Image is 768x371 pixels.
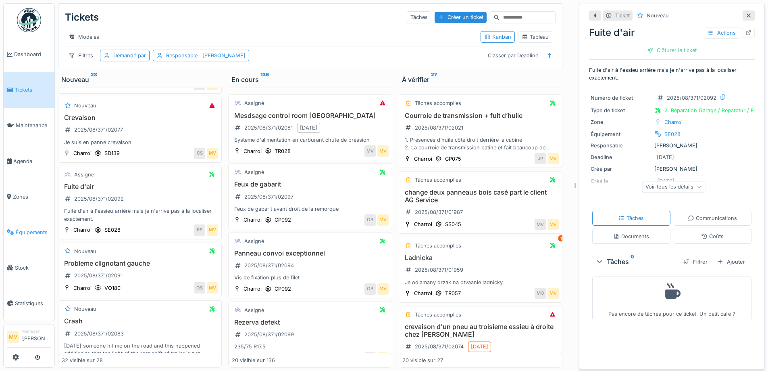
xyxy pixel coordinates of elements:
[7,328,51,348] a: MV Manager[PERSON_NAME]
[445,155,461,163] div: CP075
[414,289,432,297] div: Charroi
[65,31,103,43] div: Modèles
[558,235,564,241] div: 1
[402,112,559,119] h3: Courroie de transmission + fuit d’huile
[207,224,218,236] div: MV
[104,284,121,292] div: VO180
[275,216,291,224] div: CP092
[207,282,218,293] div: MV
[595,257,677,266] div: Tâches
[198,52,246,59] span: : [PERSON_NAME]
[701,233,724,240] div: Coûts
[415,176,461,184] div: Tâches accomplies
[664,130,681,138] div: SE028
[244,168,264,176] div: Assigné
[244,99,264,107] div: Assigné
[65,50,97,61] div: Filtres
[647,12,669,19] div: Nouveau
[194,224,205,236] div: RS
[62,138,218,146] div: Je suis en panne crevaison
[415,208,463,216] div: 2025/08/371/01987
[113,52,146,59] div: Demandé par
[232,249,388,257] h3: Panneau convoi exceptionnel
[471,343,488,350] div: [DATE]
[547,219,559,230] div: MV
[657,153,674,161] div: [DATE]
[7,331,19,343] li: MV
[194,148,205,159] div: CS
[275,285,291,293] div: CP092
[415,343,464,350] div: 2025/08/371/02074
[74,305,96,313] div: Nouveau
[547,153,559,164] div: MV
[13,157,51,165] span: Agenda
[377,145,389,157] div: MV
[17,8,41,32] img: Badge_color-CXgf-gQk.svg
[4,143,54,179] a: Agenda
[589,25,755,40] div: Fuite d'air
[589,66,755,82] p: Fuite d'air à l'essieu arrière mais je n'arrive pas à la localiser exactement.
[74,126,123,134] div: 2025/08/371/02077
[591,107,651,114] div: Type de ticket
[232,343,388,350] div: 235/75 R17.5
[402,75,559,84] div: À vérifier
[631,257,634,266] sup: 0
[244,262,294,269] div: 2025/08/371/02094
[91,75,97,84] sup: 28
[664,118,683,126] div: Charroi
[704,27,739,39] div: Actions
[74,171,94,178] div: Assigné
[445,289,461,297] div: TR057
[484,33,511,41] div: Kanban
[364,283,376,295] div: OB
[22,328,51,334] div: Manager
[14,50,51,58] span: Dashboard
[535,288,546,299] div: MO
[244,193,293,201] div: 2025/08/371/02097
[415,124,463,132] div: 2025/08/371/02021
[244,237,264,245] div: Assigné
[414,155,432,163] div: Charroi
[4,214,54,250] a: Équipements
[680,256,711,267] div: Filtrer
[73,284,92,292] div: Charroi
[402,254,559,262] h3: Ladnicka
[591,153,651,161] div: Deadline
[73,149,92,157] div: Charroi
[644,45,700,56] div: Clôturer le ticket
[591,142,651,149] div: Responsable
[244,124,293,132] div: 2025/08/371/02081
[61,75,219,84] div: Nouveau
[535,153,546,164] div: JP
[73,226,92,234] div: Charroi
[16,122,51,129] span: Maintenance
[244,216,262,224] div: Charroi
[402,279,559,286] div: Je odlamany drzak na otvaanie ladnicky.
[74,195,124,203] div: 2025/08/371/02092
[15,264,51,272] span: Stock
[62,356,103,364] div: 32 visible sur 28
[535,219,546,230] div: MV
[74,102,96,109] div: Nouveau
[364,352,376,363] div: DK
[62,114,218,122] h3: Crevaison
[4,72,54,108] a: Tickets
[232,180,388,188] h3: Feux de gabarit
[667,94,716,102] div: 2025/08/371/02092
[377,214,389,226] div: MV
[62,342,218,357] div: [DATE] someone hit me on the road and this happened addition to that the light of the rear shift ...
[104,226,121,234] div: SE028
[244,285,262,293] div: Charroi
[244,306,264,314] div: Assigné
[414,220,432,228] div: Charroi
[597,280,746,318] div: Pas encore de tâches pour ce ticket. Un petit café ?
[445,220,461,228] div: SS045
[591,94,651,102] div: Numéro de ticket
[591,165,753,173] div: [PERSON_NAME]
[232,274,388,281] div: Vis de fixation plus de filet
[62,317,218,325] h3: Crash
[231,75,389,84] div: En cours
[4,37,54,72] a: Dashboard
[232,112,388,119] h3: Mesdsage control room [GEOGRAPHIC_DATA]
[300,124,317,132] div: [DATE]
